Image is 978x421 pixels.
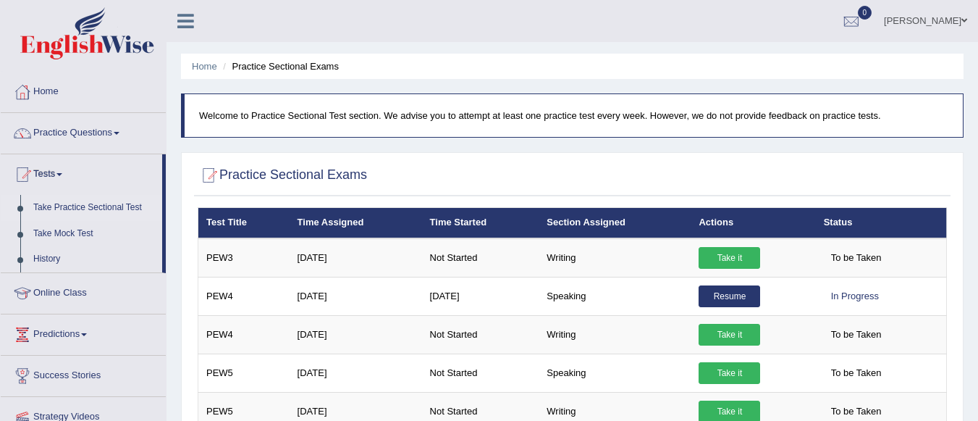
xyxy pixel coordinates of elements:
[699,362,760,384] a: Take it
[858,6,872,20] span: 0
[290,277,422,315] td: [DATE]
[1,154,162,191] a: Tests
[539,238,691,278] td: Writing
[1,113,166,149] a: Practice Questions
[824,285,886,307] div: In Progress
[290,238,422,278] td: [DATE]
[27,221,162,247] a: Take Mock Test
[699,247,760,269] a: Take it
[1,72,166,108] a: Home
[192,61,217,72] a: Home
[198,354,290,392] td: PEW5
[199,109,948,122] p: Welcome to Practice Sectional Test section. We advise you to attempt at least one practice test e...
[422,208,539,238] th: Time Started
[198,208,290,238] th: Test Title
[290,208,422,238] th: Time Assigned
[699,324,760,346] a: Take it
[422,354,539,392] td: Not Started
[1,273,166,309] a: Online Class
[539,208,691,238] th: Section Assigned
[699,285,760,307] a: Resume
[219,59,339,73] li: Practice Sectional Exams
[824,324,889,346] span: To be Taken
[1,356,166,392] a: Success Stories
[422,315,539,354] td: Not Started
[198,164,367,186] h2: Practice Sectional Exams
[290,315,422,354] td: [DATE]
[824,362,889,384] span: To be Taken
[816,208,947,238] th: Status
[539,315,691,354] td: Writing
[691,208,815,238] th: Actions
[422,238,539,278] td: Not Started
[27,195,162,221] a: Take Practice Sectional Test
[539,277,691,315] td: Speaking
[1,314,166,351] a: Predictions
[824,247,889,269] span: To be Taken
[539,354,691,392] td: Speaking
[422,277,539,315] td: [DATE]
[198,238,290,278] td: PEW3
[198,277,290,315] td: PEW4
[198,315,290,354] td: PEW4
[290,354,422,392] td: [DATE]
[27,246,162,272] a: History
